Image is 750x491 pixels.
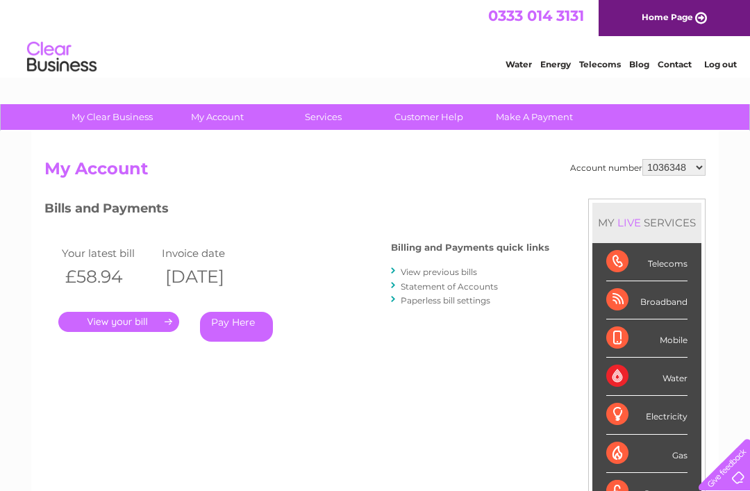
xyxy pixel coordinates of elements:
td: Invoice date [158,244,258,263]
td: Your latest bill [58,244,158,263]
a: Make A Payment [477,104,592,130]
div: MY SERVICES [592,203,701,242]
a: Pay Here [200,312,273,342]
div: Clear Business is a trading name of Verastar Limited (registered in [GEOGRAPHIC_DATA] No. 3667643... [48,8,704,67]
div: Account number [570,159,706,176]
h2: My Account [44,159,706,185]
a: Water [506,59,532,69]
th: [DATE] [158,263,258,291]
img: logo.png [26,36,97,78]
div: Telecoms [606,243,687,281]
h3: Bills and Payments [44,199,549,223]
a: Customer Help [372,104,486,130]
a: My Clear Business [55,104,169,130]
a: View previous bills [401,267,477,277]
div: Electricity [606,396,687,434]
th: £58.94 [58,263,158,291]
div: Gas [606,435,687,473]
div: Water [606,358,687,396]
a: Log out [704,59,737,69]
a: Energy [540,59,571,69]
h4: Billing and Payments quick links [391,242,549,253]
a: . [58,312,179,332]
a: 0333 014 3131 [488,7,584,24]
div: LIVE [615,216,644,229]
a: Services [266,104,381,130]
a: My Account [160,104,275,130]
a: Paperless bill settings [401,295,490,306]
div: Mobile [606,319,687,358]
a: Contact [658,59,692,69]
a: Telecoms [579,59,621,69]
a: Blog [629,59,649,69]
div: Broadband [606,281,687,319]
a: Statement of Accounts [401,281,498,292]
